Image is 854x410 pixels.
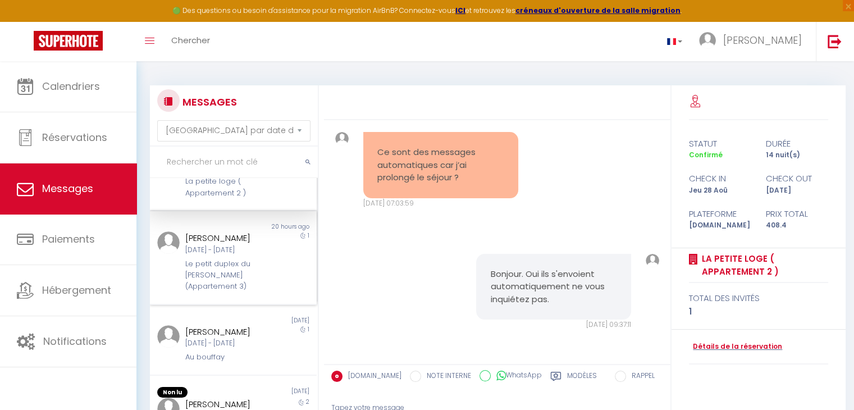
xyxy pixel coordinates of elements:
div: 20 hours ago [233,222,316,231]
div: [DATE] - [DATE] [185,245,268,256]
div: Au bouffay [185,352,268,363]
div: Le petit duplex du [PERSON_NAME] (Appartement 3) [185,258,268,293]
div: check out [759,172,835,185]
a: créneaux d'ouverture de la salle migration [515,6,681,15]
label: WhatsApp [491,370,542,382]
span: Confirmé [689,150,723,160]
div: Plateforme [682,207,759,221]
div: [DOMAIN_NAME] [682,220,759,231]
label: [DOMAIN_NAME] [342,371,401,383]
div: Jeu 28 Aoû [682,185,759,196]
div: 14 nuit(s) [759,150,835,161]
div: [DATE] [233,316,316,325]
a: ICI [455,6,465,15]
a: La petite loge ( Appartement 2 ) [698,252,828,279]
div: [DATE] [759,185,835,196]
span: Chercher [171,34,210,46]
a: ... [PERSON_NAME] [691,22,816,61]
img: logout [828,34,842,48]
span: Hébergement [42,283,111,297]
span: 2 [306,398,309,406]
span: 1 [308,231,309,240]
img: ... [157,325,180,348]
div: [DATE] - [DATE] [185,338,268,349]
a: Détails de la réservation [689,341,782,352]
div: [DATE] 07:03:59 [363,198,518,209]
span: Notifications [43,334,107,348]
img: ... [157,231,180,254]
span: [PERSON_NAME] [723,33,802,47]
span: 1 [308,325,309,334]
div: Prix total [759,207,835,221]
pre: Ce sont des messages automatiques car j’ai prolongé le séjour ? [377,146,504,184]
h3: MESSAGES [180,89,237,115]
div: [PERSON_NAME] [185,325,268,339]
span: Calendriers [42,79,100,93]
div: durée [759,137,835,151]
img: ... [646,254,659,267]
span: Paiements [42,232,95,246]
a: Chercher [163,22,218,61]
span: Messages [42,181,93,195]
span: Réservations [42,130,107,144]
div: check in [682,172,759,185]
div: 408.4 [759,220,835,231]
div: La petite loge ( Appartement 2 ) [185,176,268,199]
div: 1 [689,305,828,318]
img: ... [335,132,349,145]
div: total des invités [689,291,828,305]
label: Modèles [567,371,597,385]
div: [DATE] [233,387,316,398]
div: [DATE] 09:37:11 [476,320,631,330]
iframe: Chat [806,359,846,402]
span: Non lu [157,387,188,398]
label: NOTE INTERNE [421,371,471,383]
label: RAPPEL [626,371,655,383]
img: ... [699,32,716,49]
pre: Bonjour. Oui ils s'envoient automatiquement ne vous inquiétez pas. [490,268,617,306]
img: Super Booking [34,31,103,51]
div: statut [682,137,759,151]
div: [PERSON_NAME] [185,231,268,245]
input: Rechercher un mot clé [150,147,318,178]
